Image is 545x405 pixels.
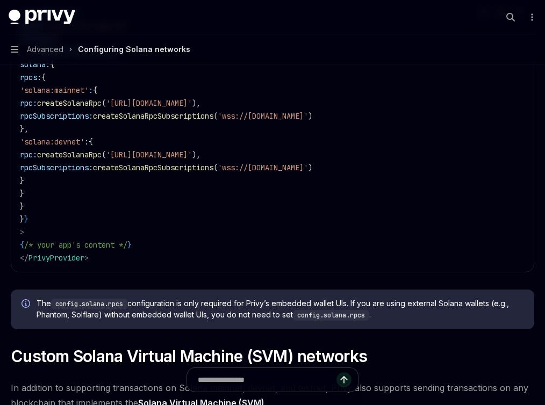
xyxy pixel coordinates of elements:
span: }, [20,124,28,134]
span: The configuration is only required for Privy’s embedded wallet UIs. If you are using external Sol... [37,298,524,321]
img: dark logo [9,10,75,25]
span: rpc: [20,98,37,108]
span: ( [102,150,106,160]
button: Send message [336,372,352,387]
span: { [89,137,93,147]
code: config.solana.rpcs [293,310,369,321]
span: '[URL][DOMAIN_NAME]' [106,98,192,108]
span: createSolanaRpc [37,150,102,160]
span: } [20,214,24,224]
span: ( [213,111,218,121]
span: ( [213,163,218,172]
span: rpcSubscriptions: [20,111,93,121]
span: Advanced [27,43,63,56]
span: { [93,85,97,95]
span: PrivyProvider [28,253,84,263]
span: 'wss://[DOMAIN_NAME]' [218,111,308,121]
span: { [41,73,46,82]
span: /* your app's content */ [24,240,127,250]
span: } [20,201,24,211]
span: rpcSubscriptions: [20,163,93,172]
span: createSolanaRpcSubscriptions [93,163,213,172]
span: ) [308,163,312,172]
span: </ [20,253,28,263]
span: 'wss://[DOMAIN_NAME]' [218,163,308,172]
span: 'solana:devnet' [20,137,84,147]
span: } [20,189,24,198]
span: rpcs: [20,73,41,82]
span: ), [192,98,200,108]
span: } [24,214,28,224]
span: } [127,240,132,250]
button: More actions [526,10,536,25]
span: createSolanaRpc [37,98,102,108]
code: config.solana.rpcs [51,299,127,309]
span: Custom Solana Virtual Machine (SVM) networks [11,346,367,366]
span: : [84,137,89,147]
span: 'solana:mainnet' [20,85,89,95]
span: ), [192,150,200,160]
span: ) [308,111,312,121]
span: { [20,240,24,250]
span: > [84,253,89,263]
span: createSolanaRpcSubscriptions [93,111,213,121]
span: : [89,85,93,95]
svg: Info [21,299,32,310]
span: > [20,227,24,237]
input: Ask a question... [198,368,336,392]
span: { [50,60,54,69]
span: solana: [20,60,50,69]
span: rpc: [20,150,37,160]
span: } [20,176,24,185]
span: '[URL][DOMAIN_NAME]' [106,150,192,160]
div: Configuring Solana networks [78,43,190,56]
span: ( [102,98,106,108]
